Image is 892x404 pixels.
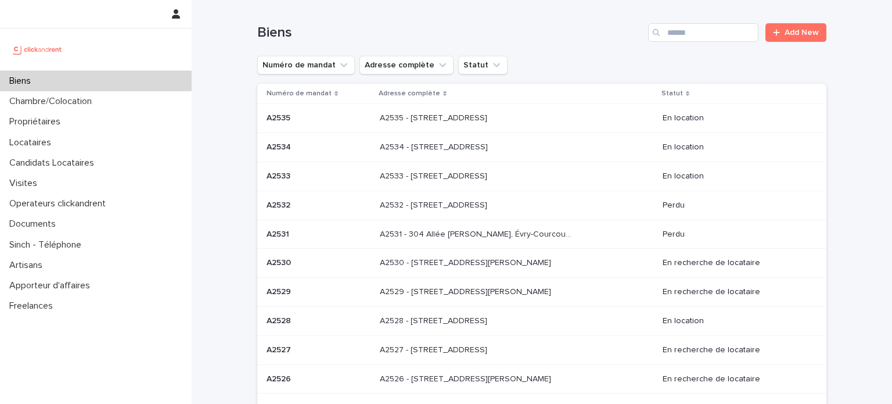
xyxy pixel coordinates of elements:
[267,87,332,100] p: Numéro de mandat
[380,372,553,384] p: A2526 - [STREET_ADDRESS][PERSON_NAME]
[267,285,293,297] p: A2529
[257,220,826,249] tr: A2531A2531 A2531 - 304 Allée [PERSON_NAME], Évry-Courcouronnes 91000A2531 - 304 Allée [PERSON_NAM...
[5,301,62,312] p: Freelances
[267,169,293,181] p: A2533
[663,287,808,297] p: En recherche de locataire
[5,96,101,107] p: Chambre/Colocation
[380,198,490,210] p: A2532 - [STREET_ADDRESS]
[257,104,826,133] tr: A2535A2535 A2535 - [STREET_ADDRESS]A2535 - [STREET_ADDRESS] En location
[380,169,490,181] p: A2533 - [STREET_ADDRESS]
[5,158,103,169] p: Candidats Locataires
[663,345,808,355] p: En recherche de locataire
[257,306,826,335] tr: A2528A2528 A2528 - [STREET_ADDRESS]A2528 - [STREET_ADDRESS] En location
[458,56,508,74] button: Statut
[257,133,826,162] tr: A2534A2534 A2534 - [STREET_ADDRESS]A2534 - [STREET_ADDRESS] En location
[663,374,808,384] p: En recherche de locataire
[379,87,440,100] p: Adresse complète
[663,171,808,181] p: En location
[663,113,808,123] p: En location
[267,111,293,123] p: A2535
[267,372,293,384] p: A2526
[663,201,808,210] p: Perdu
[380,343,490,355] p: A2527 - [STREET_ADDRESS]
[257,364,826,394] tr: A2526A2526 A2526 - [STREET_ADDRESS][PERSON_NAME]A2526 - [STREET_ADDRESS][PERSON_NAME] En recherch...
[661,87,683,100] p: Statut
[267,314,293,326] p: A2528
[5,178,46,189] p: Visites
[5,76,40,87] p: Biens
[5,280,99,291] p: Apporteur d'affaires
[5,239,91,251] p: Sinch - Téléphone
[267,140,293,152] p: A2534
[267,256,293,268] p: A2530
[9,38,66,61] img: UCB0brd3T0yccxBKYDjQ
[5,116,70,127] p: Propriétaires
[663,230,808,239] p: Perdu
[663,142,808,152] p: En location
[257,278,826,307] tr: A2529A2529 A2529 - [STREET_ADDRESS][PERSON_NAME]A2529 - [STREET_ADDRESS][PERSON_NAME] En recherch...
[257,191,826,220] tr: A2532A2532 A2532 - [STREET_ADDRESS]A2532 - [STREET_ADDRESS] Perdu
[5,137,60,148] p: Locataires
[257,56,355,74] button: Numéro de mandat
[267,227,292,239] p: A2531
[257,162,826,191] tr: A2533A2533 A2533 - [STREET_ADDRESS]A2533 - [STREET_ADDRESS] En location
[663,258,808,268] p: En recherche de locataire
[380,285,553,297] p: A2529 - 14 rue Honoré de Balzac, Garges-lès-Gonesse 95140
[380,140,490,152] p: A2534 - 134 Cours Aquitaine, Boulogne-Billancourt 92100
[359,56,454,74] button: Adresse complète
[257,335,826,364] tr: A2527A2527 A2527 - [STREET_ADDRESS]A2527 - [STREET_ADDRESS] En recherche de locataire
[257,24,643,41] h1: Biens
[267,343,293,355] p: A2527
[5,219,65,230] p: Documents
[785,28,819,37] span: Add New
[5,198,115,209] p: Operateurs clickandrent
[380,314,490,326] p: A2528 - [STREET_ADDRESS]
[380,111,490,123] p: A2535 - 262 rue du Faubourg Saint-Martin, Paris 75010
[663,316,808,326] p: En location
[267,198,293,210] p: A2532
[648,23,758,42] input: Search
[765,23,826,42] a: Add New
[5,260,52,271] p: Artisans
[380,227,576,239] p: A2531 - 304 Allée Pablo Neruda, Évry-Courcouronnes 91000
[380,256,553,268] p: A2530 - [STREET_ADDRESS][PERSON_NAME]
[257,249,826,278] tr: A2530A2530 A2530 - [STREET_ADDRESS][PERSON_NAME]A2530 - [STREET_ADDRESS][PERSON_NAME] En recherch...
